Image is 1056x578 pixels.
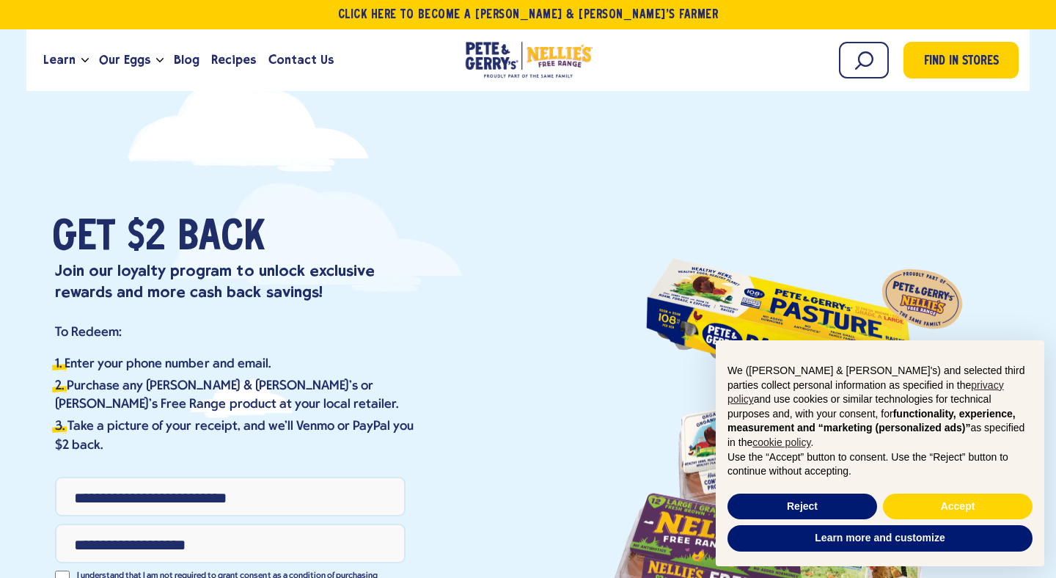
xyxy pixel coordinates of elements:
[37,40,81,80] a: Learn
[924,52,999,72] span: Find in Stores
[52,216,115,260] span: Get
[55,260,419,302] p: Join our loyalty program to unlock exclusive rewards and more cash back savings!
[55,417,419,454] li: Take a picture of your receipt, and we'll Venmo or PayPal you $2 back.
[177,216,265,260] span: Back
[727,525,1033,552] button: Learn more and customize
[99,51,150,69] span: Our Eggs
[174,51,199,69] span: Blog
[127,216,166,260] span: $2
[727,364,1033,450] p: We ([PERSON_NAME] & [PERSON_NAME]'s) and selected third parties collect personal information as s...
[903,42,1019,78] a: Find in Stores
[727,494,877,520] button: Reject
[55,377,419,414] li: Purchase any [PERSON_NAME] & [PERSON_NAME]’s or [PERSON_NAME]'s Free Range product at your local ...
[883,494,1033,520] button: Accept
[263,40,340,80] a: Contact Us
[268,51,334,69] span: Contact Us
[727,450,1033,479] p: Use the “Accept” button to consent. Use the “Reject” button to continue without accepting.
[839,42,889,78] input: Search
[168,40,205,80] a: Blog
[93,40,156,80] a: Our Eggs
[156,58,164,63] button: Open the dropdown menu for Our Eggs
[211,51,256,69] span: Recipes
[55,355,419,373] li: Enter your phone number and email.
[205,40,262,80] a: Recipes
[55,324,419,341] p: To Redeem:
[752,436,810,448] a: cookie policy
[704,329,1056,578] div: Notice
[81,58,89,63] button: Open the dropdown menu for Learn
[43,51,76,69] span: Learn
